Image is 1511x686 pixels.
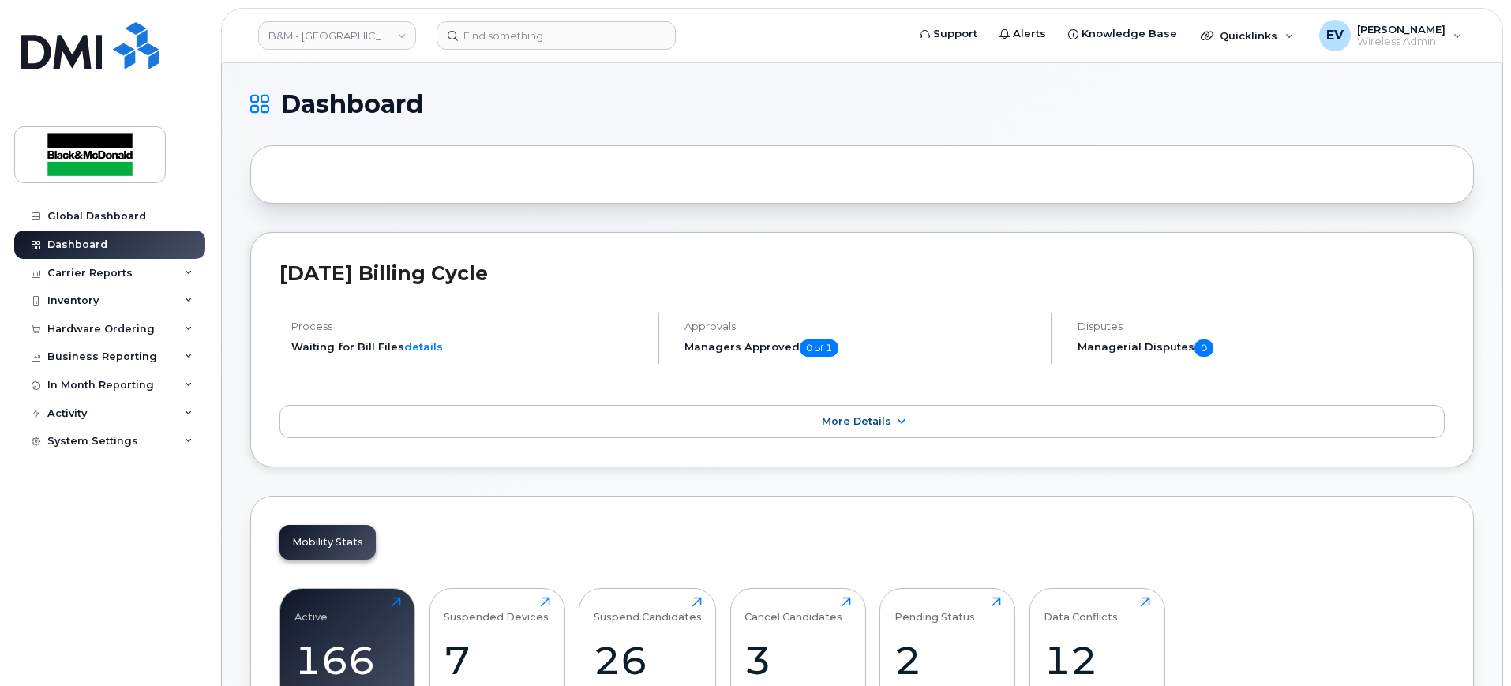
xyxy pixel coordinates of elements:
[894,637,1001,684] div: 2
[280,92,423,116] span: Dashboard
[1078,339,1445,357] h5: Managerial Disputes
[594,597,702,623] div: Suspend Candidates
[684,339,1037,357] h5: Managers Approved
[294,597,328,623] div: Active
[684,321,1037,332] h4: Approvals
[1044,637,1150,684] div: 12
[291,339,644,354] li: Waiting for Bill Files
[894,597,975,623] div: Pending Status
[444,637,550,684] div: 7
[291,321,644,332] h4: Process
[594,637,702,684] div: 26
[800,339,838,357] span: 0 of 1
[444,597,549,623] div: Suspended Devices
[744,637,851,684] div: 3
[822,415,891,427] span: More Details
[744,597,842,623] div: Cancel Candidates
[279,261,1445,285] h2: [DATE] Billing Cycle
[1044,597,1118,623] div: Data Conflicts
[1194,339,1213,357] span: 0
[294,637,401,684] div: 166
[404,340,443,353] a: details
[1078,321,1445,332] h4: Disputes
